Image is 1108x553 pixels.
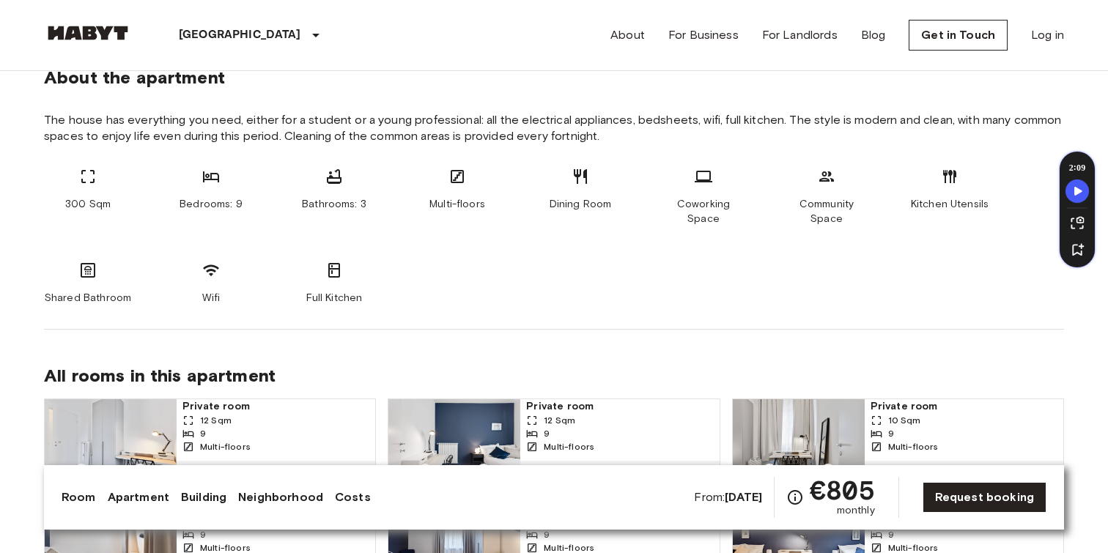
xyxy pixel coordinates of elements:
[181,489,226,506] a: Building
[44,26,132,40] img: Habyt
[65,197,111,212] span: 300 Sqm
[180,197,243,212] span: Bedrooms: 9
[45,399,177,487] img: Marketing picture of unit IT-14-003-001-03H
[861,26,886,44] a: Blog
[238,489,323,506] a: Neighborhood
[200,427,206,440] span: 9
[911,197,989,212] span: Kitchen Utensils
[544,414,575,427] span: 12 Sqm
[660,197,747,226] span: Coworking Space
[544,427,550,440] span: 9
[44,398,376,488] a: Marketing picture of unit IT-14-003-001-03HPrevious imagePrevious imagePrivate room12 Sqm9Multi-f...
[108,489,169,506] a: Apartment
[694,489,762,505] span: From:
[182,399,369,414] span: Private room
[45,291,131,305] span: Shared Bathroom
[74,464,89,478] button: Previous image
[783,197,871,226] span: Community Space
[762,464,777,478] button: Previous image
[733,399,865,487] img: Marketing picture of unit IT-14-003-001-09H
[837,503,875,518] span: monthly
[888,427,894,440] span: 9
[810,477,875,503] span: €805
[179,26,301,44] p: [GEOGRAPHIC_DATA]
[44,365,1064,387] span: All rooms in this apartment
[200,440,251,453] span: Multi-floors
[544,528,550,541] span: 9
[544,440,594,453] span: Multi-floors
[335,489,371,506] a: Costs
[306,291,363,305] span: Full Kitchen
[133,464,147,478] button: Previous image
[200,414,232,427] span: 12 Sqm
[200,528,206,541] span: 9
[732,398,1064,488] a: Marketing picture of unit IT-14-003-001-09HPrevious imagePrevious imagePrivate room10 Sqm9Multi-f...
[762,26,838,44] a: For Landlords
[526,399,713,414] span: Private room
[888,528,894,541] span: 9
[418,464,432,478] button: Previous image
[1031,26,1064,44] a: Log in
[388,399,520,487] img: Marketing picture of unit IT-14-003-001-02H
[610,26,645,44] a: About
[821,464,835,478] button: Previous image
[888,440,939,453] span: Multi-floors
[786,489,804,506] svg: Check cost overview for full price breakdown. Please note that discounts apply to new joiners onl...
[429,197,485,212] span: Multi-floors
[923,482,1046,513] a: Request booking
[44,67,225,89] span: About the apartment
[62,489,96,506] a: Room
[888,414,921,427] span: 10 Sqm
[44,112,1064,144] span: The house has everything you need, either for a student or a young professional: all the electric...
[550,197,612,212] span: Dining Room
[476,464,491,478] button: Previous image
[302,197,366,212] span: Bathrooms: 3
[909,20,1008,51] a: Get in Touch
[668,26,739,44] a: For Business
[388,398,720,488] a: Marketing picture of unit IT-14-003-001-02HPrevious imagePrevious imagePrivate room12 Sqm9Multi-f...
[871,399,1057,414] span: Private room
[725,490,762,504] b: [DATE]
[202,291,221,305] span: Wifi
